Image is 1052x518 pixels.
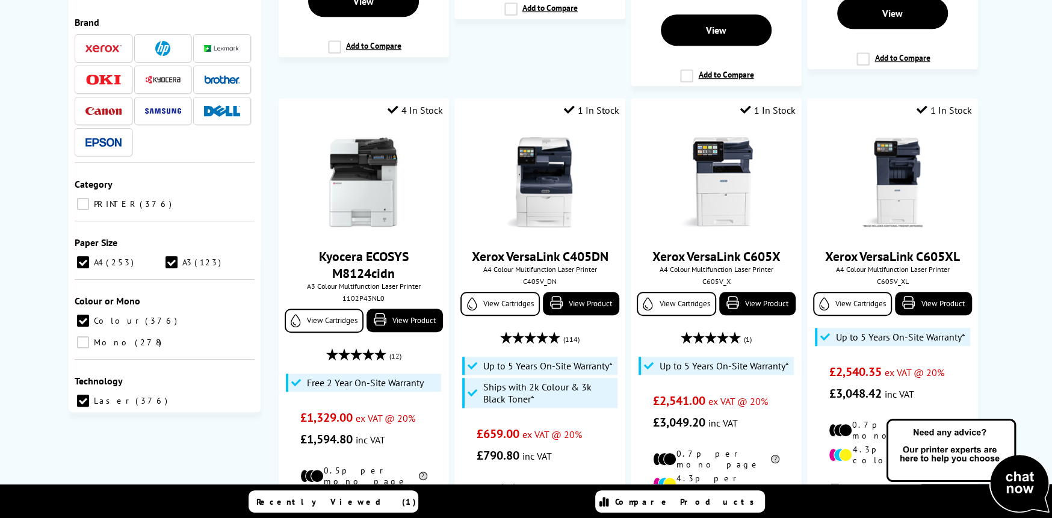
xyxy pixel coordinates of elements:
a: View Cartridges [637,292,716,316]
span: £2,540.35 [829,364,881,380]
img: m8124cidnthumb.jpg [318,137,409,227]
span: £790.80 [477,448,519,463]
span: ex VAT @ 20% [884,366,944,378]
span: £2,541.00 [653,393,705,409]
span: (114) [563,328,580,351]
span: (12) [389,345,401,368]
span: inc VAT [884,388,914,400]
a: Xerox VersaLink C405DN [472,248,608,265]
img: Versalink-C605-front-small.jpg [671,137,761,227]
span: inc VAT [356,434,385,446]
img: Samsung [145,108,181,114]
img: Open Live Chat window [883,417,1052,516]
a: View Product [895,292,971,315]
div: 1 In Stock [917,104,972,116]
input: PRINTER 376 [77,198,89,210]
div: C605V_XL [816,277,968,286]
input: Colour 376 [77,315,89,327]
input: A3 123 [166,256,178,268]
span: £3,048.42 [829,386,881,401]
span: inc VAT [708,417,738,429]
span: inc VAT [522,450,552,462]
a: View Product [719,292,796,315]
li: 0.7p per mono page [829,419,956,441]
div: C405V_DN [463,277,616,286]
input: Laser 376 [77,395,89,407]
img: Brother [204,75,240,84]
div: 1 In Stock [740,104,796,116]
span: 376 [145,315,180,326]
span: A4 [91,257,105,268]
span: (1) [744,328,752,351]
a: View Product [367,309,443,332]
a: Xerox VersaLink C605XL [825,248,960,265]
span: Paper Size [75,236,117,248]
span: ex VAT @ 20% [356,412,415,424]
img: Xerox [85,45,122,53]
div: 1 In Stock [564,104,619,116]
span: ex VAT @ 20% [708,395,768,407]
span: £659.00 [477,426,519,442]
input: Mono 278 [77,336,89,348]
span: £1,594.80 [300,431,353,447]
span: 376 [140,199,175,209]
li: 0.7p per mono page [653,448,780,470]
img: HP [155,41,170,56]
span: A4 Colour Multifunction Laser Printer [460,265,619,274]
a: View Cartridges [460,292,539,316]
span: Technology [75,375,123,387]
li: 4.3p per colour page [829,444,956,466]
img: Epson [85,138,122,147]
label: Add to Compare [680,69,753,92]
span: Laser [91,395,134,406]
a: Xerox VersaLink C605X [652,248,780,265]
label: Add to Compare [856,52,930,75]
div: C605V_X [640,277,792,286]
a: Kyocera ECOSYS M8124cidn [319,248,409,282]
span: 376 [135,395,170,406]
img: Kyocera [145,75,181,84]
span: 253 [106,257,137,268]
span: A3 [179,257,193,268]
span: 278 [135,337,164,348]
img: Lexmark [204,45,240,52]
a: Recently Viewed (1) [249,490,418,513]
li: 1.4p per mono page [477,481,604,503]
span: 123 [194,257,224,268]
span: Recently Viewed (1) [256,496,416,507]
span: View [882,7,903,19]
span: A3 Colour Multifunction Laser Printer [285,282,443,291]
span: A4 Colour Multifunction Laser Printer [637,265,795,274]
span: Category [75,178,113,190]
span: Compare Products [615,496,761,507]
span: Up to 5 Years On-Site Warranty* [660,360,789,372]
span: Free 2 Year On-Site Warranty [307,377,424,389]
span: £3,049.20 [653,415,705,430]
li: 4.3p per colour page [653,473,780,495]
span: Up to 5 Years On-Site Warranty* [483,360,613,372]
div: 4 In Stock [388,104,443,116]
label: Add to Compare [504,2,578,25]
span: PRINTER [91,199,138,209]
img: Canon [85,107,122,115]
li: 0.5p per mono page [300,465,427,487]
a: View Cartridges [285,309,364,333]
span: Up to 5 Years On-Site Warranty* [836,331,965,343]
a: View Cartridges [813,292,892,316]
img: OKI [85,75,122,85]
img: C405_Front-small.jpg [495,137,585,227]
span: A4 Colour Multifunction Laser Printer [813,265,971,274]
label: Add to Compare [328,40,401,63]
a: View [661,14,772,46]
input: A4 253 [77,256,89,268]
img: Dell [204,105,240,117]
span: Brand [75,16,99,28]
span: ex VAT @ 20% [522,428,582,440]
div: 1102P43NL0 [288,294,440,303]
span: Colour or Mono [75,295,140,307]
a: Compare Products [595,490,765,513]
span: Ships with 2k Colour & 3k Black Toner* [483,381,614,405]
span: View [706,24,726,36]
span: Colour [91,315,144,326]
a: View Product [543,292,619,315]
